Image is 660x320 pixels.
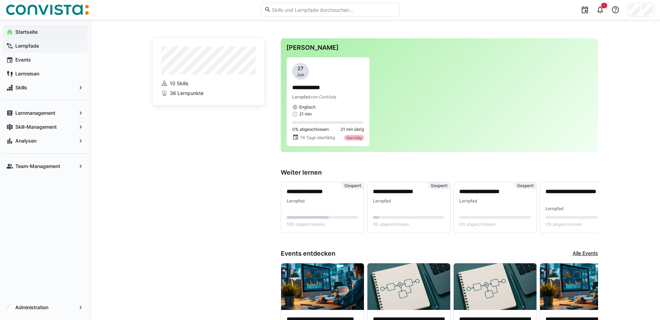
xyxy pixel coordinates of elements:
[170,90,204,97] span: 36 Lernpunkte
[281,263,364,310] img: image
[299,104,316,110] span: Englisch
[170,80,188,87] span: 10 Skills
[373,198,391,203] span: Lernpfad
[286,44,593,51] h3: [PERSON_NAME]
[297,65,303,72] span: 27
[310,94,336,99] span: von ConVista
[300,135,335,141] span: 74 Tage überfällig
[287,222,325,227] span: 59% abgeschlossen
[459,222,496,227] span: 0% abgeschlossen
[344,183,361,189] span: Gesperrt
[546,206,564,211] span: Lernpfad
[281,250,335,257] h3: Events entdecken
[281,169,598,176] h3: Weiter lernen
[292,94,310,99] span: Lernpfad
[271,7,396,13] input: Skills und Lernpfade durchsuchen…
[517,183,534,189] span: Gesperrt
[573,250,598,257] a: Alle Events
[431,183,447,189] span: Gesperrt
[161,80,256,87] a: 10 Skills
[299,111,312,117] span: 21 min
[603,3,605,8] span: 1
[297,72,304,78] span: Jun
[454,263,536,310] img: image
[546,222,582,227] span: 0% abgeschlossen
[344,135,364,141] div: Überfällig
[287,198,305,203] span: Lernpfad
[540,263,623,310] img: image
[292,127,329,132] span: 0% abgeschlossen
[341,127,364,132] span: 21 min übrig
[459,198,477,203] span: Lernpfad
[367,263,450,310] img: image
[373,222,409,227] span: 9% abgeschlossen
